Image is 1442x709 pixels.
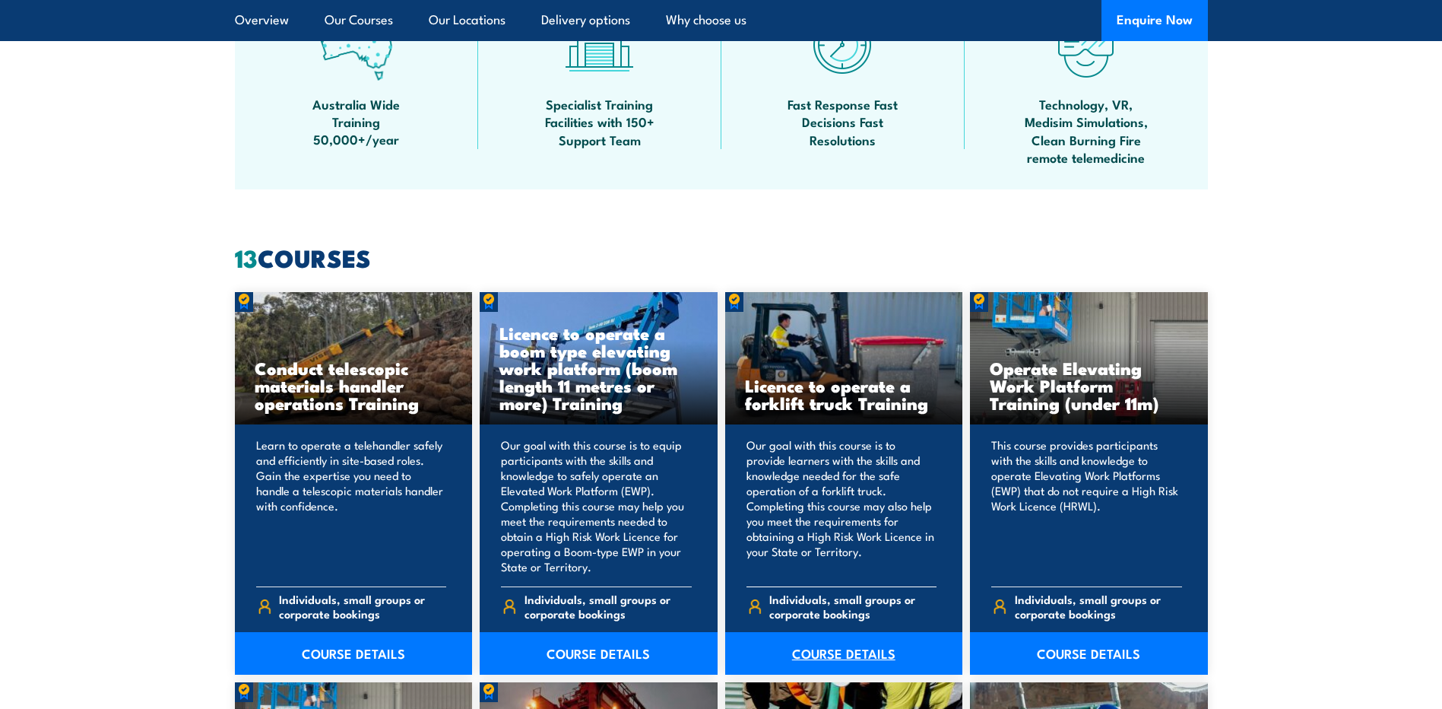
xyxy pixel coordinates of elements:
[320,8,392,81] img: auswide-icon
[1018,95,1155,167] span: Technology, VR, Medisim Simulations, Clean Burning Fire remote telemedicine
[990,359,1188,412] h3: Operate Elevating Work Platform Training (under 11m)
[970,632,1208,675] a: COURSE DETAILS
[746,437,937,574] p: Our goal with this course is to provide learners with the skills and knowledge needed for the saf...
[991,437,1182,574] p: This course provides participants with the skills and knowledge to operate Elevating Work Platfor...
[745,377,943,412] h3: Licence to operate a forklift truck Training
[1050,8,1122,81] img: tech-icon
[235,246,1208,268] h2: COURSES
[235,632,473,675] a: COURSE DETAILS
[769,592,937,621] span: Individuals, small groups or corporate bookings
[501,437,692,574] p: Our goal with this course is to equip participants with the skills and knowledge to safely operat...
[563,8,635,81] img: facilities-icon
[256,437,447,574] p: Learn to operate a telehandler safely and efficiently in site-based roles. Gain the expertise you...
[525,592,692,621] span: Individuals, small groups or corporate bookings
[279,592,446,621] span: Individuals, small groups or corporate bookings
[235,238,258,276] strong: 13
[775,95,911,148] span: Fast Response Fast Decisions Fast Resolutions
[288,95,425,148] span: Australia Wide Training 50,000+/year
[725,632,963,675] a: COURSE DETAILS
[255,359,453,412] h3: Conduct telescopic materials handler operations Training
[531,95,668,148] span: Specialist Training Facilities with 150+ Support Team
[480,632,718,675] a: COURSE DETAILS
[807,8,879,81] img: fast-icon
[499,324,698,412] h3: Licence to operate a boom type elevating work platform (boom length 11 metres or more) Training
[1015,592,1182,621] span: Individuals, small groups or corporate bookings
